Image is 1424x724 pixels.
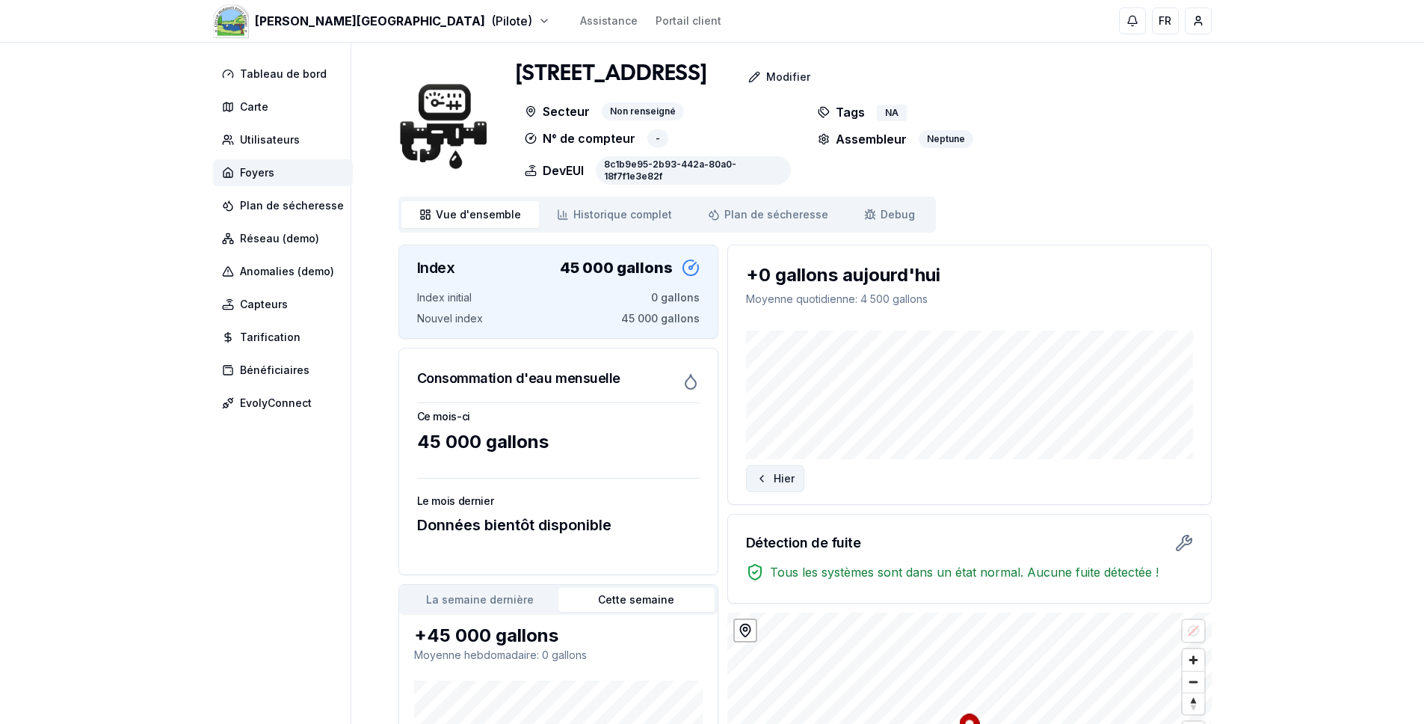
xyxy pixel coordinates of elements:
span: Utilisateurs [240,132,300,147]
a: Modifier [706,62,822,92]
button: FR [1152,7,1179,34]
a: Plan de sécheresse [213,192,359,219]
a: Assistance [580,13,638,28]
button: Reset bearing to north [1183,693,1204,714]
button: Hier [746,465,804,492]
span: Réseau (demo) [240,231,319,246]
h3: Détection de fuite [746,533,861,553]
button: Zoom out [1183,671,1204,693]
span: Tous les systèmes sont dans un état normal. Aucune fuite détectée ! [770,563,1159,581]
a: Réseau (demo) [213,225,359,252]
a: Debug [846,201,933,228]
span: Plan de sécheresse [724,207,828,222]
h3: Consommation d'eau mensuelle [417,368,620,389]
div: +45 000 gallons [414,624,703,648]
div: 8c1b9e95-2b93-442a-80a0-18f7f1e3e82f [596,156,792,185]
h3: Le mois dernier [417,494,700,509]
span: EvolyConnect [240,396,312,411]
span: Tarification [240,330,300,345]
span: 45 000 gallons [621,311,700,326]
div: 45 000 gallons [560,257,673,278]
button: Cette semaine [558,588,715,612]
p: DevEUI [525,156,584,185]
button: Location not available [1183,620,1204,642]
p: Modifier [766,70,810,85]
a: Anomalies (demo) [213,258,359,285]
span: Tableau de bord [240,67,327,82]
a: Plan de sécheresse [690,201,846,228]
button: [PERSON_NAME][GEOGRAPHIC_DATA](Pilote) [213,12,550,30]
span: Anomalies (demo) [240,264,334,279]
span: Carte [240,99,268,114]
a: Tableau de bord [213,61,359,88]
p: N° de compteur [525,129,635,147]
p: Tags [818,102,865,121]
span: [PERSON_NAME][GEOGRAPHIC_DATA] [255,12,485,30]
h3: Ce mois-ci [417,409,700,424]
span: (Pilote) [491,12,532,30]
a: Tarification [213,324,359,351]
span: FR [1159,13,1171,28]
a: Utilisateurs [213,126,359,153]
p: Assembleur [818,130,907,148]
p: Moyenne hebdomadaire : 0 gallons [414,648,703,663]
div: Données bientôt disponible [417,515,700,536]
button: Zoom in [1183,649,1204,671]
a: Capteurs [213,291,359,318]
span: 0 gallons [651,290,700,305]
span: Plan de sécheresse [240,198,344,213]
span: Foyers [240,165,274,180]
span: Vue d'ensemble [436,207,521,222]
img: unit Image [398,63,488,182]
span: Debug [881,207,915,222]
a: Carte [213,93,359,120]
div: Neptune [919,130,973,148]
a: Historique complet [539,201,690,228]
a: EvolyConnect [213,390,359,417]
a: Foyers [213,159,359,186]
div: - [647,129,668,147]
h1: [STREET_ADDRESS] [516,61,706,88]
span: Historique complet [573,207,672,222]
p: Moyenne quotidienne : 4 500 gallons [746,292,1193,307]
div: Non renseigné [602,102,684,120]
img: Morgan's Point Resort Logo [213,3,249,39]
a: Bénéficiaires [213,357,359,384]
p: Secteur [525,102,590,120]
div: 45 000 gallons [417,430,700,454]
div: NA [877,105,907,121]
span: Nouvel index [417,311,483,326]
a: Portail client [656,13,721,28]
span: Bénéficiaires [240,363,309,378]
span: Reset bearing to north [1183,693,1204,714]
h3: Index [417,257,455,278]
span: Capteurs [240,297,288,312]
a: Vue d'ensemble [401,201,539,228]
button: La semaine dernière [402,588,558,612]
div: +0 gallons aujourd'hui [746,263,1193,287]
span: Index initial [417,290,472,305]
